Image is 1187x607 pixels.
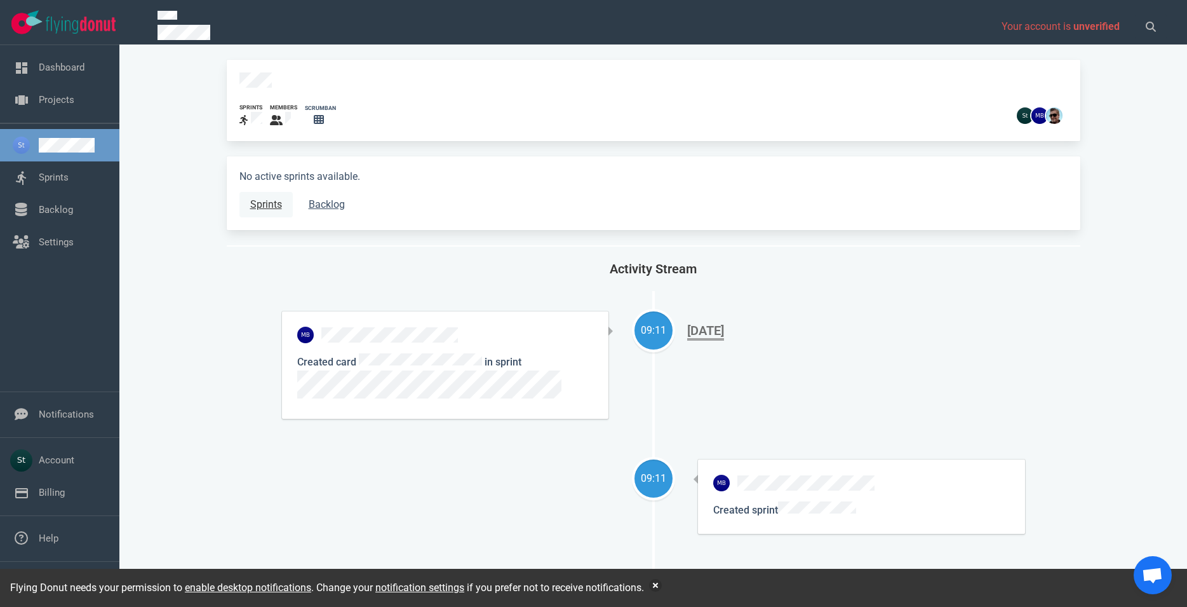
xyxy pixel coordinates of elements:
span: Your account is [1002,20,1120,32]
img: 26 [297,327,314,343]
span: Flying Donut needs your permission to [10,582,311,594]
img: 26 [1031,107,1048,124]
div: Open chat [1134,556,1172,594]
a: Dashboard [39,62,84,73]
div: 09:11 [634,323,673,338]
a: Account [39,454,74,466]
div: sprints [239,104,262,112]
img: 26 [1017,107,1033,124]
img: Flying Donut text logo [46,17,116,34]
a: Settings [39,236,74,248]
a: Backlog [298,192,356,217]
a: Sprints [239,192,293,217]
a: sprints [239,104,262,128]
div: [DATE] [687,323,724,341]
img: 26 [1046,107,1063,124]
p: Created sprint [713,501,1010,519]
a: Help [39,533,58,544]
a: notification settings [375,582,464,594]
a: members [270,104,297,128]
span: unverified [1073,20,1120,32]
img: 26 [713,475,730,491]
a: Sprints [39,172,69,183]
a: Billing [39,487,65,498]
span: . Change your if you prefer not to receive notifications. [311,582,644,594]
a: enable desktop notifications [185,582,311,594]
a: Backlog [39,204,73,215]
span: in sprint [297,356,562,401]
span: Activity Stream [610,261,697,276]
p: Created card [297,353,594,404]
div: 09:11 [634,471,673,486]
a: Projects [39,94,74,106]
div: No active sprints available. [227,156,1080,230]
div: members [270,104,297,112]
a: Notifications [39,409,94,420]
div: scrumban [305,104,336,113]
